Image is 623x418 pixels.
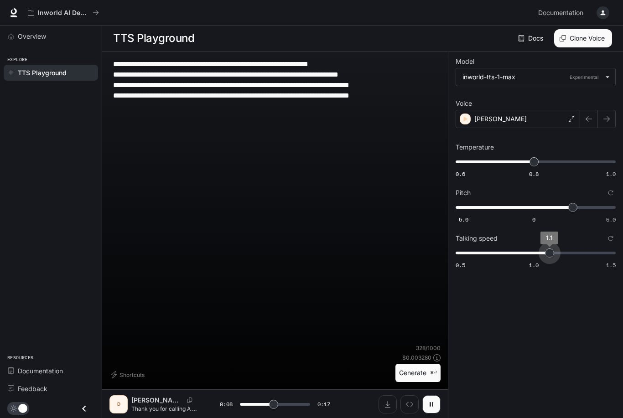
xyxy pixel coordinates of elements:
[4,363,98,379] a: Documentation
[554,29,612,47] button: Clone Voice
[568,73,601,81] p: Experimental
[18,384,47,393] span: Feedback
[317,400,330,409] span: 0:17
[38,9,89,17] p: Inworld AI Demos
[400,395,419,413] button: Inspect
[111,397,126,412] div: D
[606,170,616,178] span: 1.0
[606,261,616,269] span: 1.5
[456,68,615,86] div: inworld-tts-1-maxExperimental
[18,366,63,376] span: Documentation
[131,405,198,413] p: Thank you for calling A M B paint pros — wait till we get paint on you! We provide professional i...
[474,114,527,124] p: [PERSON_NAME]
[456,100,472,107] p: Voice
[456,170,465,178] span: 0.6
[395,364,441,382] button: Generate⌘⏎
[183,397,196,403] button: Copy Voice ID
[456,261,465,269] span: 0.5
[4,381,98,397] a: Feedback
[220,400,233,409] span: 0:08
[74,399,94,418] button: Close drawer
[456,235,498,242] p: Talking speed
[379,395,397,413] button: Download audio
[456,58,474,65] p: Model
[456,190,471,196] p: Pitch
[113,29,194,47] h1: TTS Playground
[516,29,547,47] a: Docs
[535,4,590,22] a: Documentation
[18,68,67,77] span: TTS Playground
[546,234,553,242] span: 1.1
[416,344,441,352] p: 328 / 1000
[402,354,431,361] p: $ 0.003280
[606,188,616,198] button: Reset to default
[532,216,535,223] span: 0
[18,31,46,41] span: Overview
[529,170,539,178] span: 0.8
[529,261,539,269] span: 1.0
[18,403,27,413] span: Dark mode toggle
[109,367,148,382] button: Shortcuts
[4,65,98,81] a: TTS Playground
[456,144,494,150] p: Temperature
[606,216,616,223] span: 5.0
[462,72,601,82] div: inworld-tts-1-max
[456,216,468,223] span: -5.0
[538,7,583,19] span: Documentation
[430,370,437,376] p: ⌘⏎
[24,4,103,22] button: All workspaces
[4,28,98,44] a: Overview
[606,233,616,243] button: Reset to default
[131,396,183,405] p: [PERSON_NAME]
